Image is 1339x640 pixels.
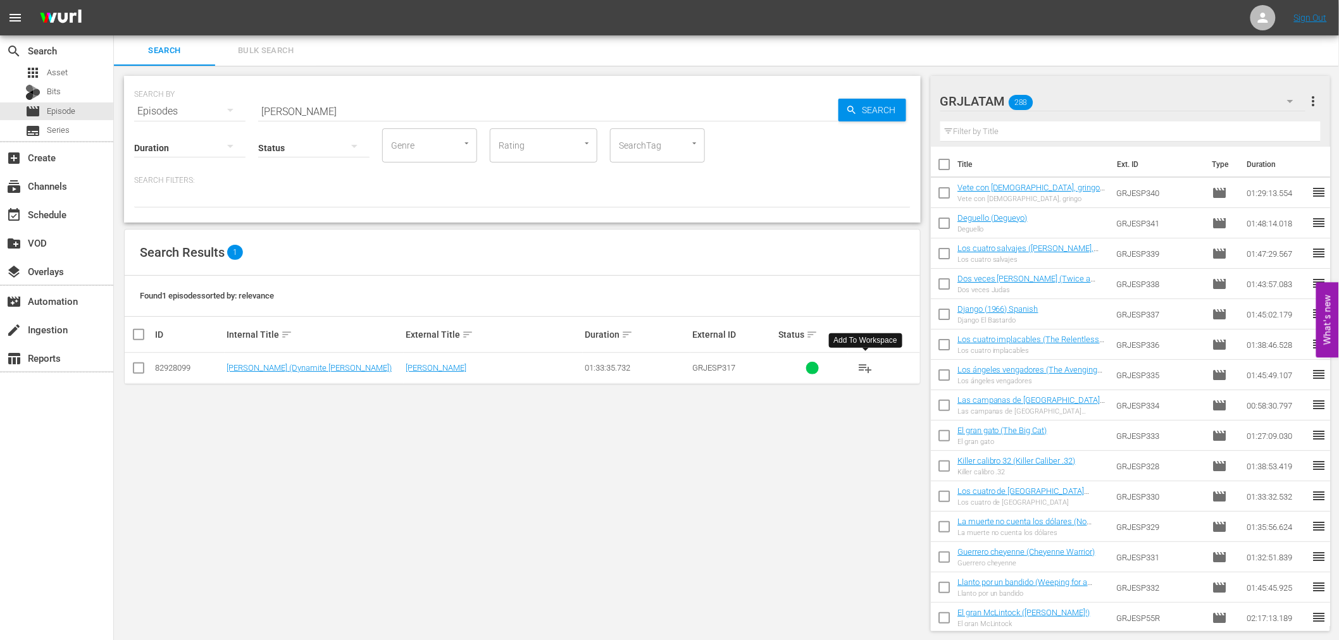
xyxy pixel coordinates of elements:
button: Open Feedback Widget [1316,283,1339,358]
div: 82928099 [155,363,223,372]
td: 01:38:53.419 [1242,451,1311,481]
span: sort [462,329,473,340]
span: Episode [25,104,40,119]
span: Bulk Search [223,44,309,58]
a: La muerte no cuenta los dólares (No Killing Without Dollars) [957,517,1092,536]
div: 01:33:35.732 [585,363,688,372]
span: reorder [1311,549,1326,564]
div: Add To Workspace [834,335,897,346]
span: sort [281,329,292,340]
span: Channels [6,179,22,194]
span: Episode [1212,216,1227,231]
div: Dos veces Judas [957,286,1106,294]
a: Los cuatro implacables (The Relentless Four) [957,335,1105,354]
td: GRJESP338 [1111,269,1207,299]
span: sort [806,329,818,340]
span: reorder [1311,519,1326,534]
td: 01:47:29.567 [1242,238,1311,269]
span: Search [857,99,906,121]
span: reorder [1311,367,1326,382]
td: 01:48:14.018 [1242,208,1311,238]
span: Reports [6,351,22,366]
span: Search [6,44,22,59]
span: Asset [47,66,68,79]
a: Deguello (Degueyo) [957,213,1028,223]
a: Los cuatro de [GEOGRAPHIC_DATA] (Those Dirty Dogs) [957,486,1090,505]
th: Ext. ID [1109,147,1204,182]
span: Found 1 episodes sorted by: relevance [140,291,274,300]
span: menu [8,10,23,25]
span: Episode [47,105,75,118]
td: 01:35:56.624 [1242,512,1311,542]
td: 00:58:30.797 [1242,390,1311,421]
a: Llanto por un bandido (Weeping for a Bandit) [957,577,1093,596]
span: Episode [1212,610,1227,625]
span: Episode [1212,337,1227,352]
div: Internal Title [227,327,402,342]
span: Series [47,124,70,137]
span: Asset [25,65,40,80]
div: Las campanas de [GEOGRAPHIC_DATA][PERSON_NAME] [957,407,1106,415]
div: Django El Bastardo [957,316,1038,324]
div: Guerrero cheyenne [957,559,1095,567]
td: GRJESP333 [1111,421,1207,451]
a: [PERSON_NAME] (Dynamite [PERSON_NAME]) [227,363,392,372]
td: GRJESP329 [1111,512,1207,542]
a: Guerrero cheyenne (Cheyenne Warrior) [957,547,1095,557]
a: Django (1966) Spanish [957,304,1038,314]
td: 01:27:09.030 [1242,421,1311,451]
div: Status [778,327,846,342]
span: Search [121,44,208,58]
a: Sign Out [1294,13,1327,23]
div: External Title [406,327,581,342]
div: Episodes [134,94,246,129]
span: reorder [1311,428,1326,443]
span: Episode [1212,185,1227,200]
a: Los cuatro salvajes ([PERSON_NAME], the Mark of Vengeance) [957,243,1099,262]
span: reorder [1311,397,1326,412]
span: Episode [1212,519,1227,534]
span: Schedule [6,207,22,223]
td: GRJESP340 [1111,178,1207,208]
th: Type [1204,147,1239,182]
td: 01:29:13.554 [1242,178,1311,208]
td: 01:45:45.925 [1242,572,1311,603]
span: reorder [1311,579,1326,594]
a: Dos veces [PERSON_NAME] (Twice a Judas) [957,274,1096,293]
a: [PERSON_NAME] [406,363,466,372]
a: El gran gato (The Big Cat) [957,426,1047,435]
span: Ingestion [6,323,22,338]
td: GRJESP328 [1111,451,1207,481]
span: Episode [1212,458,1227,474]
span: reorder [1311,336,1326,352]
span: Create [6,151,22,166]
span: reorder [1311,276,1326,291]
span: sort [621,329,633,340]
a: Las campanas de [GEOGRAPHIC_DATA][PERSON_NAME] (Bells of [GEOGRAPHIC_DATA][PERSON_NAME]) [957,395,1105,424]
div: Bits [25,85,40,100]
td: 01:33:32.532 [1242,481,1311,512]
button: Open [581,137,593,149]
span: Episode [1212,307,1227,322]
div: Killer calibro .32 [957,468,1076,476]
td: 01:38:46.528 [1242,329,1311,360]
td: GRJESP55R [1111,603,1207,633]
span: Series [25,123,40,138]
td: GRJESP336 [1111,329,1207,360]
td: GRJESP330 [1111,481,1207,512]
span: Episode [1212,276,1227,292]
div: Deguello [957,225,1028,233]
div: Los cuatro de [GEOGRAPHIC_DATA] [957,498,1106,507]
span: reorder [1311,306,1326,321]
div: GRJLATAM [940,83,1306,119]
span: Episode [1212,246,1227,261]
span: VOD [6,236,22,251]
button: Search [838,99,906,121]
div: El gran McLintock [957,620,1090,628]
div: Vete con [DEMOGRAPHIC_DATA], gringo [957,195,1106,203]
span: reorder [1311,488,1326,503]
div: Los ángeles vengadores [957,377,1106,385]
td: 01:45:02.179 [1242,299,1311,329]
span: playlist_add [857,360,873,376]
a: Los ángeles vengadores (The Avenging Angel) [957,365,1103,384]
